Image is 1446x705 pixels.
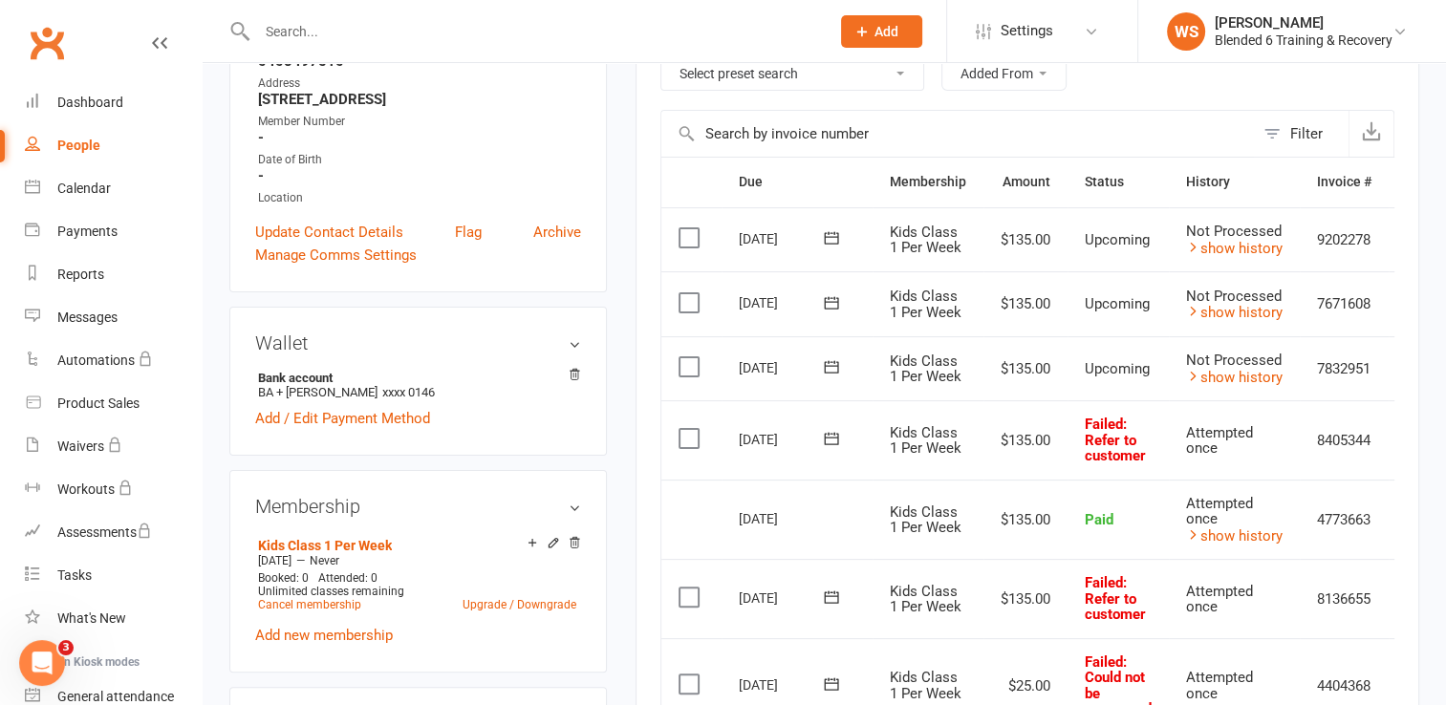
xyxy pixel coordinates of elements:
button: Filter [1254,111,1349,157]
span: Booked: 0 [258,571,309,585]
span: Attempted once [1186,669,1253,702]
div: [PERSON_NAME] [1215,14,1392,32]
div: Reports [57,267,104,282]
input: Search... [251,18,816,45]
span: Not Processed [1186,223,1282,240]
div: Payments [57,224,118,239]
a: Waivers [25,425,202,468]
div: People [57,138,100,153]
a: Dashboard [25,81,202,124]
td: 4773663 [1300,480,1389,560]
td: $135.00 [983,207,1068,272]
span: 3 [58,640,74,655]
div: Address [258,75,581,93]
span: Unlimited classes remaining [258,585,404,598]
span: [DATE] [258,554,291,567]
div: Filter [1290,122,1323,145]
td: $135.00 [983,559,1068,638]
div: Waivers [57,438,104,454]
span: Kids Class 1 Per Week [890,669,961,702]
span: Upcoming [1085,231,1150,248]
div: Product Sales [57,395,140,411]
div: Assessments [57,524,152,540]
td: 8136655 [1300,559,1389,638]
div: [DATE] [739,224,827,253]
div: Date of Birth [258,151,581,169]
a: People [25,124,202,167]
a: Messages [25,296,202,339]
th: Status [1068,158,1169,206]
td: $135.00 [983,271,1068,336]
strong: Bank account [258,371,572,385]
div: [DATE] [739,352,827,382]
div: WS [1167,12,1205,51]
div: Blended 6 Training & Recovery [1215,32,1392,49]
span: Attended: 0 [318,571,378,585]
div: Workouts [57,481,115,497]
a: Automations [25,339,202,382]
a: Manage Comms Settings [255,244,417,267]
a: Reports [25,253,202,296]
a: Archive [533,221,581,244]
a: show history [1186,240,1283,257]
th: Invoice # [1300,158,1389,206]
div: [DATE] [739,670,827,699]
a: show history [1186,527,1283,545]
th: Amount [983,158,1068,206]
a: Add / Edit Payment Method [255,407,430,430]
a: Tasks [25,554,202,597]
button: Add [841,15,922,48]
span: Paid [1085,511,1113,528]
a: Calendar [25,167,202,210]
span: Not Processed [1186,352,1282,369]
td: $135.00 [983,336,1068,401]
a: show history [1186,304,1283,321]
a: Payments [25,210,202,253]
a: show history [1186,369,1283,386]
strong: - [258,167,581,184]
th: Due [722,158,873,206]
h3: Membership [255,496,581,517]
div: Automations [57,352,135,368]
a: Kids Class 1 Per Week [258,538,392,553]
div: Dashboard [57,95,123,110]
div: [DATE] [739,424,827,454]
span: Never [310,554,339,567]
div: Tasks [57,567,92,583]
a: Product Sales [25,382,202,425]
strong: [STREET_ADDRESS] [258,91,581,108]
span: Kids Class 1 Per Week [890,352,961,386]
span: Kids Class 1 Per Week [890,424,961,458]
div: [DATE] [739,288,827,317]
span: Attempted once [1186,583,1253,616]
strong: - [258,129,581,146]
span: Upcoming [1085,360,1150,377]
td: 8405344 [1300,400,1389,480]
td: 9202278 [1300,207,1389,272]
td: $135.00 [983,400,1068,480]
span: Add [874,24,898,39]
td: $135.00 [983,480,1068,560]
span: Kids Class 1 Per Week [890,583,961,616]
a: Upgrade / Downgrade [463,598,576,611]
span: Attempted once [1186,424,1253,458]
li: BA + [PERSON_NAME] [255,368,581,402]
th: History [1169,158,1300,206]
div: Member Number [258,113,581,131]
span: Settings [1001,10,1053,53]
div: [DATE] [739,583,827,612]
span: Upcoming [1085,295,1150,312]
div: Location [258,189,581,207]
td: 7671608 [1300,271,1389,336]
span: xxxx 0146 [382,385,435,399]
div: [DATE] [739,503,827,533]
div: Calendar [57,181,111,196]
span: : Refer to customer [1085,416,1146,464]
input: Search by invoice number [661,111,1254,157]
span: Not Processed [1186,288,1282,305]
a: Cancel membership [258,598,361,611]
button: Added From [941,56,1067,91]
div: — [253,553,581,568]
div: What's New [57,610,126,626]
div: Messages [57,310,118,325]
